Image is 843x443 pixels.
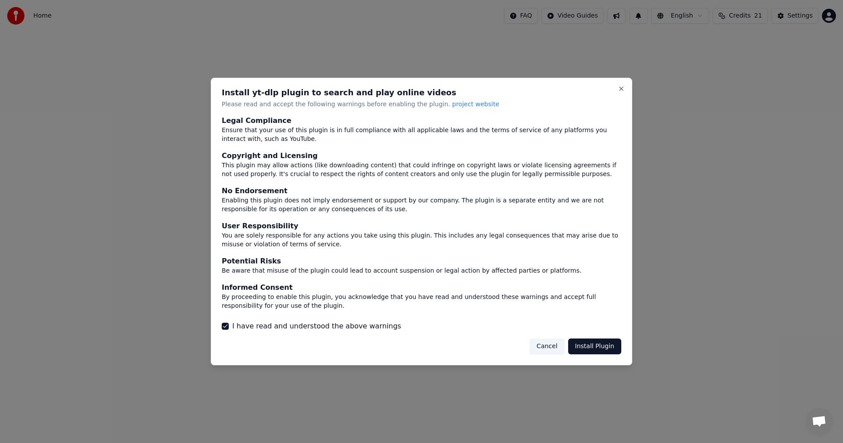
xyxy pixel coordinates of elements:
span: project website [452,101,499,108]
button: Install Plugin [568,339,621,354]
div: User Responsibility [222,221,621,231]
div: This plugin may allow actions (like downloading content) that could infringe on copyright laws or... [222,162,621,179]
h2: Install yt-dlp plugin to search and play online videos [222,89,621,97]
div: Enabling this plugin does not imply endorsement or support by our company. The plugin is a separa... [222,197,621,214]
div: Ensure that your use of this plugin is in full compliance with all applicable laws and the terms ... [222,126,621,144]
div: No Endorsement [222,186,621,197]
div: Legal Compliance [222,116,621,126]
div: Be aware that misuse of the plugin could lead to account suspension or legal action by affected p... [222,267,621,275]
p: Please read and accept the following warnings before enabling the plugin. [222,100,621,109]
div: Informed Consent [222,282,621,293]
div: By proceeding to enable this plugin, you acknowledge that you have read and understood these warn... [222,293,621,310]
label: I have read and understood the above warnings [232,321,401,331]
div: You are solely responsible for any actions you take using this plugin. This includes any legal co... [222,231,621,249]
div: Potential Risks [222,256,621,267]
div: Copyright and Licensing [222,151,621,162]
button: Cancel [530,339,564,354]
